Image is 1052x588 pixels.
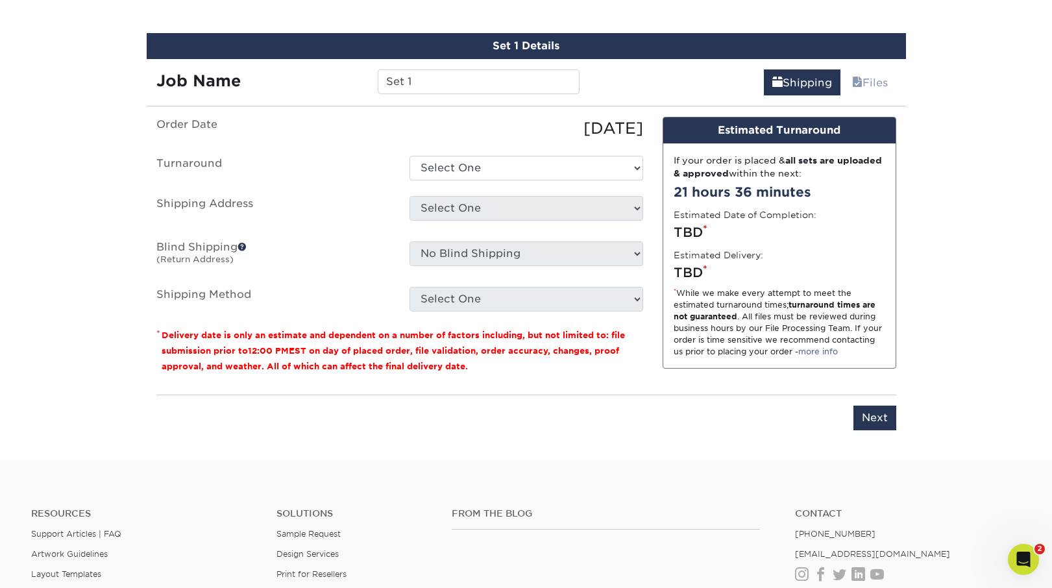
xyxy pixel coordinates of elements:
a: Print for Resellers [276,569,347,579]
small: Delivery date is only an estimate and dependent on a number of factors including, but not limited... [162,330,625,371]
div: 21 hours 36 minutes [674,182,885,202]
label: Order Date [147,117,400,140]
a: Files [844,69,896,95]
a: Shipping [764,69,840,95]
div: If your order is placed & within the next: [674,154,885,180]
div: While we make every attempt to meet the estimated turnaround times; . All files must be reviewed ... [674,288,885,358]
label: Shipping Address [147,196,400,226]
div: Set 1 Details [147,33,906,59]
label: Shipping Method [147,287,400,312]
a: Support Articles | FAQ [31,529,121,539]
div: Estimated Turnaround [663,117,896,143]
a: Contact [795,508,1021,519]
a: more info [798,347,838,356]
label: Estimated Date of Completion: [674,208,816,221]
input: Enter a job name [378,69,580,94]
span: files [852,77,862,89]
input: Next [853,406,896,430]
label: Estimated Delivery: [674,249,763,262]
span: shipping [772,77,783,89]
div: TBD [674,263,885,282]
span: 12:00 PM [248,346,289,356]
label: Blind Shipping [147,241,400,271]
small: (Return Address) [156,254,234,264]
label: Turnaround [147,156,400,180]
h4: Solutions [276,508,432,519]
div: [DATE] [400,117,653,140]
span: 2 [1034,544,1045,554]
a: Sample Request [276,529,341,539]
strong: Job Name [156,71,241,90]
div: TBD [674,223,885,242]
h4: Resources [31,508,257,519]
iframe: Intercom live chat [1008,544,1039,575]
a: Design Services [276,549,339,559]
h4: From the Blog [452,508,760,519]
a: [EMAIL_ADDRESS][DOMAIN_NAME] [795,549,950,559]
a: [PHONE_NUMBER] [795,529,875,539]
